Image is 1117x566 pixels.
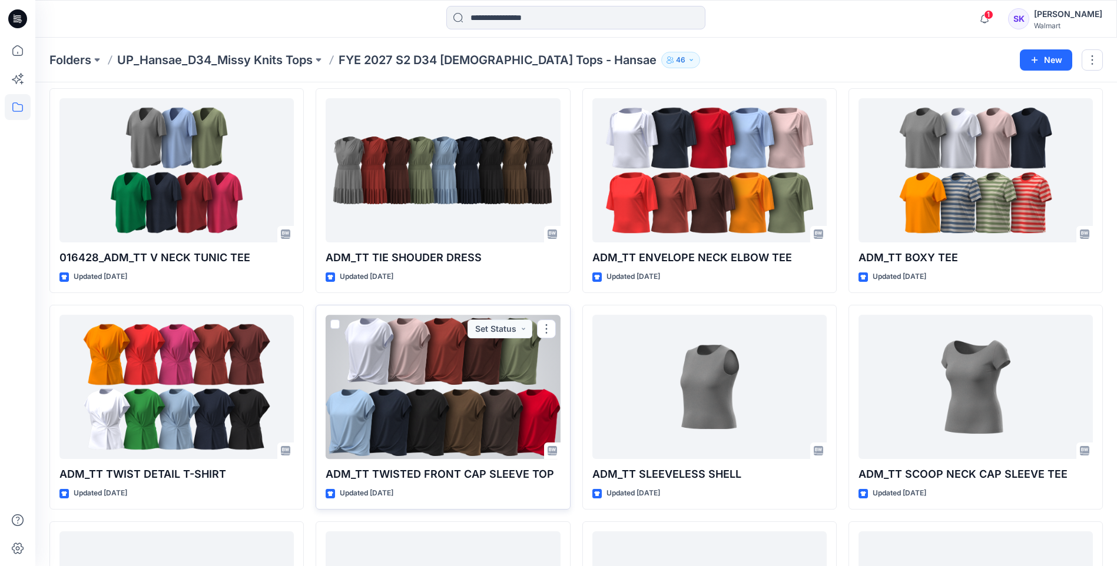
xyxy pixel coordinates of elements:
[859,249,1093,266] p: ADM_TT BOXY TEE
[592,466,827,482] p: ADM_TT SLEEVELESS SHELL
[59,249,294,266] p: 016428_ADM_TT V NECK TUNIC TEE
[326,98,560,242] a: ADM_TT TIE SHOUDER DRESS
[873,271,926,283] p: Updated [DATE]
[592,315,827,459] a: ADM_TT SLEEVELESS SHELL
[1020,49,1072,71] button: New
[339,52,657,68] p: FYE 2027 S2 D34 [DEMOGRAPHIC_DATA] Tops - Hansae
[49,52,91,68] a: Folders
[340,271,393,283] p: Updated [DATE]
[340,487,393,500] p: Updated [DATE]
[59,466,294,482] p: ADM_TT TWIST DETAIL T-SHIRT
[1034,21,1102,30] div: Walmart
[326,249,560,266] p: ADM_TT TIE SHOUDER DRESS
[676,54,685,66] p: 46
[984,10,993,19] span: 1
[859,466,1093,482] p: ADM_TT SCOOP NECK CAP SLEEVE TEE
[74,271,127,283] p: Updated [DATE]
[606,271,660,283] p: Updated [DATE]
[873,487,926,500] p: Updated [DATE]
[74,487,127,500] p: Updated [DATE]
[1008,8,1029,29] div: SK
[592,98,827,242] a: ADM_TT ENVELOPE NECK ELBOW TEE
[606,487,660,500] p: Updated [DATE]
[592,249,827,266] p: ADM_TT ENVELOPE NECK ELBOW TEE
[59,315,294,459] a: ADM_TT TWIST DETAIL T-SHIRT
[859,315,1093,459] a: ADM_TT SCOOP NECK CAP SLEEVE TEE
[326,315,560,459] a: ADM_TT TWISTED FRONT CAP SLEEVE TOP
[661,52,700,68] button: 46
[117,52,313,68] a: UP_Hansae_D34_Missy Knits Tops
[859,98,1093,242] a: ADM_TT BOXY TEE
[326,466,560,482] p: ADM_TT TWISTED FRONT CAP SLEEVE TOP
[1034,7,1102,21] div: [PERSON_NAME]
[59,98,294,242] a: 016428_ADM_TT V NECK TUNIC TEE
